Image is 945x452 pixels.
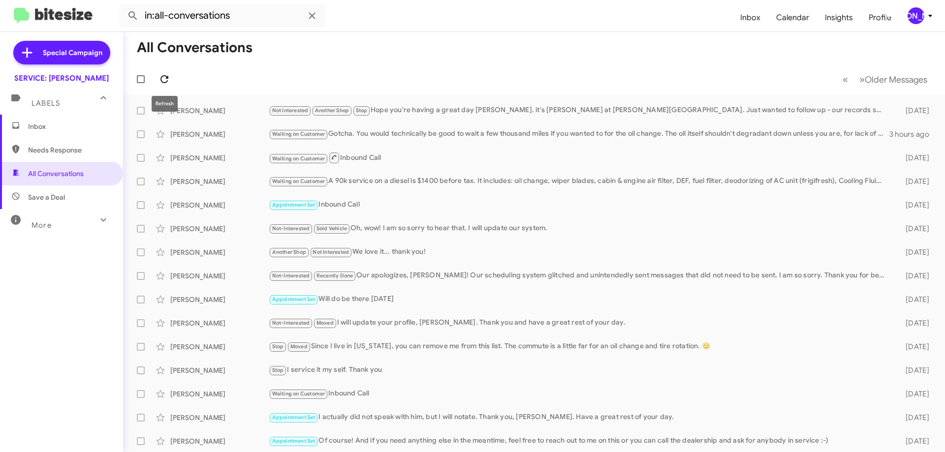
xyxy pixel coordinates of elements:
[170,200,269,210] div: [PERSON_NAME]
[890,318,937,328] div: [DATE]
[31,221,52,230] span: More
[837,69,933,90] nav: Page navigation example
[272,296,315,302] span: Appointment Set
[890,224,937,234] div: [DATE]
[28,145,112,155] span: Needs Response
[269,341,890,352] div: Since I live in [US_STATE], you can remove me from this list. The commute is a little far for an ...
[14,73,109,83] div: SERVICE: [PERSON_NAME]
[890,295,937,304] div: [DATE]
[732,3,768,32] a: Inbox
[269,294,890,305] div: Will do be there [DATE]
[843,73,848,86] span: «
[890,247,937,257] div: [DATE]
[170,318,269,328] div: [PERSON_NAME]
[272,131,325,137] span: Waiting on Customer
[269,364,890,376] div: I service it my self. Thank you
[269,105,890,116] div: Hope you're having a great day [PERSON_NAME]. it's [PERSON_NAME] at [PERSON_NAME][GEOGRAPHIC_DATA...
[28,121,112,131] span: Inbox
[316,272,353,279] span: Recently Done
[837,69,854,90] button: Previous
[170,342,269,352] div: [PERSON_NAME]
[908,7,924,24] div: [PERSON_NAME]
[269,270,890,281] div: Our apologizes, [PERSON_NAME]! Our scheduling system glitched and unintendedly sent messages that...
[272,249,306,255] span: Another Shop
[272,225,310,232] span: Not-Interested
[269,128,889,140] div: Gotcha. You would technically be good to wait a few thousand miles if you wanted to for the oil c...
[152,96,178,112] div: Refresh
[817,3,861,32] a: Insights
[316,225,347,232] span: Sold Vehicle
[272,320,310,326] span: Not-Interested
[853,69,933,90] button: Next
[269,388,890,399] div: Inbound Call
[899,7,934,24] button: [PERSON_NAME]
[859,73,865,86] span: »
[28,169,84,179] span: All Conversations
[137,40,252,56] h1: All Conversations
[170,365,269,375] div: [PERSON_NAME]
[272,178,325,184] span: Waiting on Customer
[313,249,349,255] span: Not Interested
[865,74,927,85] span: Older Messages
[890,436,937,446] div: [DATE]
[170,153,269,163] div: [PERSON_NAME]
[170,271,269,281] div: [PERSON_NAME]
[170,224,269,234] div: [PERSON_NAME]
[890,389,937,399] div: [DATE]
[170,129,269,139] div: [PERSON_NAME]
[269,176,890,187] div: A 90k service on a diesel is $1400 before tax. It includes: oil change, wiper blades, cabin & eng...
[31,99,60,108] span: Labels
[269,151,890,164] div: Inbound Call
[890,177,937,186] div: [DATE]
[272,391,325,397] span: Waiting on Customer
[890,153,937,163] div: [DATE]
[272,343,284,350] span: Stop
[170,389,269,399] div: [PERSON_NAME]
[890,413,937,422] div: [DATE]
[889,129,937,139] div: 3 hours ago
[272,202,315,208] span: Appointment Set
[315,107,349,114] span: Another Shop
[170,247,269,257] div: [PERSON_NAME]
[272,155,325,162] span: Waiting on Customer
[890,200,937,210] div: [DATE]
[272,272,310,279] span: Not-Interested
[272,414,315,421] span: Appointment Set
[890,342,937,352] div: [DATE]
[272,438,315,444] span: Appointment Set
[272,367,284,373] span: Stop
[356,107,368,114] span: Stop
[768,3,817,32] a: Calendar
[170,177,269,186] div: [PERSON_NAME]
[890,106,937,116] div: [DATE]
[170,295,269,304] div: [PERSON_NAME]
[269,246,890,258] div: We love it... thank you!
[170,106,269,116] div: [PERSON_NAME]
[890,365,937,375] div: [DATE]
[269,223,890,234] div: Oh, wow! I am so sorry to hear that. I will update our system.
[269,317,890,329] div: I will update your profile, [PERSON_NAME]. Thank you and have a great rest of your day.
[316,320,334,326] span: Moved
[269,435,890,447] div: Of course! And if you need anything else in the meantime, feel free to reach out to me on this or...
[43,48,102,58] span: Special Campaign
[119,4,326,28] input: Search
[13,41,110,64] a: Special Campaign
[272,107,309,114] span: Not Interested
[890,271,937,281] div: [DATE]
[269,199,890,211] div: Inbound Call
[170,436,269,446] div: [PERSON_NAME]
[28,192,65,202] span: Save a Deal
[269,412,890,423] div: I actually did not speak with him, but I will notate. Thank you, [PERSON_NAME]. Have a great rest...
[861,3,899,32] a: Profile
[290,343,308,350] span: Moved
[170,413,269,422] div: [PERSON_NAME]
